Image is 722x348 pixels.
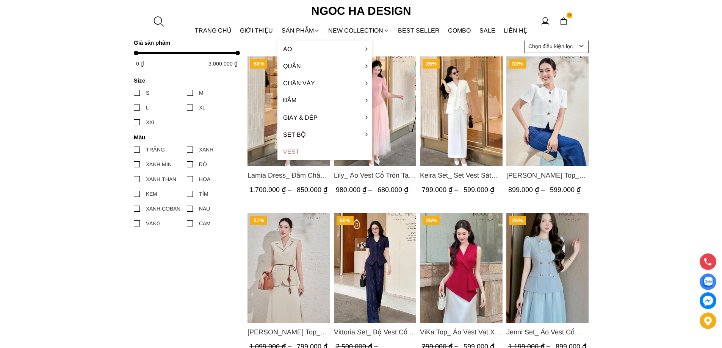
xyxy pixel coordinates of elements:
a: Set Bộ [277,126,372,143]
span: [PERSON_NAME] Top_ Áo Vest Linen Dáng Suông A1074 [247,327,330,337]
span: 0 ₫ [136,61,144,67]
a: Combo [444,20,475,41]
div: CAM [199,219,211,228]
div: XANH THAN [146,175,176,183]
a: Product image - Lamia Dress_ Đầm Chấm Bi Cổ Vest Màu Kem D1003 [247,56,330,166]
img: Keira Set_ Set Vest Sát Nách Kết Hợp Chân Váy Bút Chì Mix Áo Khoác BJ141+ A1083 [420,56,503,166]
a: Display image [700,273,716,290]
div: XANH MIN [146,160,172,169]
span: 680.000 ₫ [377,186,408,194]
img: Laura Top_ Áo Vest Cổ Tròn Dáng Suông Lửng A1079 [506,56,589,166]
a: NEW COLLECTION [324,20,394,41]
div: TÍM [199,190,208,198]
h4: Size [134,77,235,84]
a: Product image - Vittoria Set_ Bộ Vest Cổ V Quần Suông Kẻ Sọc BQ013 [334,213,416,323]
img: Lamia Dress_ Đầm Chấm Bi Cổ Vest Màu Kem D1003 [247,56,330,166]
h4: Màu [134,134,235,140]
span: 0 [567,12,573,19]
span: 980.000 ₫ [335,186,374,194]
span: [PERSON_NAME] Top_ Áo Vest Cổ Tròn Dáng Suông Lửng A1079 [506,170,589,181]
a: Link to Vittoria Set_ Bộ Vest Cổ V Quần Suông Kẻ Sọc BQ013 [334,327,416,337]
a: Chân váy [277,75,372,92]
div: XANH COBAN [146,204,180,213]
div: SẢN PHẨM [277,20,324,41]
div: XL [199,103,205,112]
a: Link to Audrey Top_ Áo Vest Linen Dáng Suông A1074 [247,327,330,337]
span: 3.000.000 ₫ [208,61,238,67]
a: Đầm [277,92,372,109]
img: Display image [703,277,713,287]
a: Quần [277,58,372,75]
a: BEST SELLER [394,20,444,41]
div: VÀNG [146,219,161,228]
div: M [199,89,204,97]
span: 899.000 ₫ [508,186,546,194]
span: Keira Set_ Set Vest Sát Nách Kết Hợp Chân Váy Bút Chì Mix Áo Khoác BJ141+ A1083 [420,170,503,181]
span: 850.000 ₫ [297,186,327,194]
a: Product image - Lily_ Áo Vest Cổ Tròn Tay Lừng Mix Chân Váy Lưới Màu Hồng A1082+CV140 [334,56,416,166]
span: 599.000 ₫ [550,186,580,194]
span: 599.000 ₫ [464,186,494,194]
div: TRẮNG [146,145,165,154]
span: 799.000 ₫ [422,186,460,194]
span: Jenni Set_ Áo Vest Cổ Tròn Đính Cúc, Chân Váy Tơ Màu Xanh A1051+CV132 [506,327,589,337]
span: Lily_ Áo Vest Cổ Tròn Tay Lừng Mix Chân Váy Lưới Màu Hồng A1082+CV140 [334,170,416,181]
a: Link to Keira Set_ Set Vest Sát Nách Kết Hợp Chân Váy Bút Chì Mix Áo Khoác BJ141+ A1083 [420,170,503,181]
a: Link to Jenni Set_ Áo Vest Cổ Tròn Đính Cúc, Chân Váy Tơ Màu Xanh A1051+CV132 [506,327,589,337]
a: Product image - Audrey Top_ Áo Vest Linen Dáng Suông A1074 [247,213,330,323]
div: NÂU [199,204,210,213]
span: 1.700.000 ₫ [249,186,293,194]
img: Jenni Set_ Áo Vest Cổ Tròn Đính Cúc, Chân Váy Tơ Màu Xanh A1051+CV132 [506,213,589,323]
a: LIÊN HỆ [500,20,532,41]
h4: Giá sản phẩm [134,39,235,46]
div: KEM [146,190,157,198]
a: Giày & Dép [277,109,372,126]
a: Product image - Jenni Set_ Áo Vest Cổ Tròn Đính Cúc, Chân Váy Tơ Màu Xanh A1051+CV132 [506,213,589,323]
img: Lily_ Áo Vest Cổ Tròn Tay Lừng Mix Chân Váy Lưới Màu Hồng A1082+CV140 [334,56,416,166]
img: Audrey Top_ Áo Vest Linen Dáng Suông A1074 [247,213,330,323]
div: L [146,103,149,112]
div: ĐỎ [199,160,207,169]
span: Vittoria Set_ Bộ Vest Cổ V Quần Suông Kẻ Sọc BQ013 [334,327,416,337]
div: XANH [199,145,213,154]
a: Link to Lamia Dress_ Đầm Chấm Bi Cổ Vest Màu Kem D1003 [247,170,330,181]
a: GIỚI THIỆU [236,20,277,41]
a: Áo [277,41,372,58]
a: Product image - ViKa Top_ Áo Vest Vạt Xếp Chéo màu Đỏ A1053 [420,213,503,323]
span: Lamia Dress_ Đầm Chấm Bi Cổ Vest Màu Kem D1003 [247,170,330,181]
a: Ngoc Ha Design [304,2,418,20]
a: Vest [277,143,372,160]
a: SALE [475,20,500,41]
img: ViKa Top_ Áo Vest Vạt Xếp Chéo màu Đỏ A1053 [420,213,503,323]
img: Vittoria Set_ Bộ Vest Cổ V Quần Suông Kẻ Sọc BQ013 [334,213,416,323]
a: Product image - Laura Top_ Áo Vest Cổ Tròn Dáng Suông Lửng A1079 [506,56,589,166]
div: HOA [199,175,210,183]
a: messenger [700,292,716,309]
span: ViKa Top_ Áo Vest Vạt Xếp Chéo màu Đỏ A1053 [420,327,503,337]
a: Link to Lily_ Áo Vest Cổ Tròn Tay Lừng Mix Chân Váy Lưới Màu Hồng A1082+CV140 [334,170,416,181]
a: Product image - Keira Set_ Set Vest Sát Nách Kết Hợp Chân Váy Bút Chì Mix Áo Khoác BJ141+ A1083 [420,56,503,166]
div: S [146,89,149,97]
a: TRANG CHỦ [191,20,236,41]
a: Link to ViKa Top_ Áo Vest Vạt Xếp Chéo màu Đỏ A1053 [420,327,503,337]
div: XXL [146,118,156,126]
img: img-CART-ICON-ksit0nf1 [559,17,568,25]
a: Link to Laura Top_ Áo Vest Cổ Tròn Dáng Suông Lửng A1079 [506,170,589,181]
